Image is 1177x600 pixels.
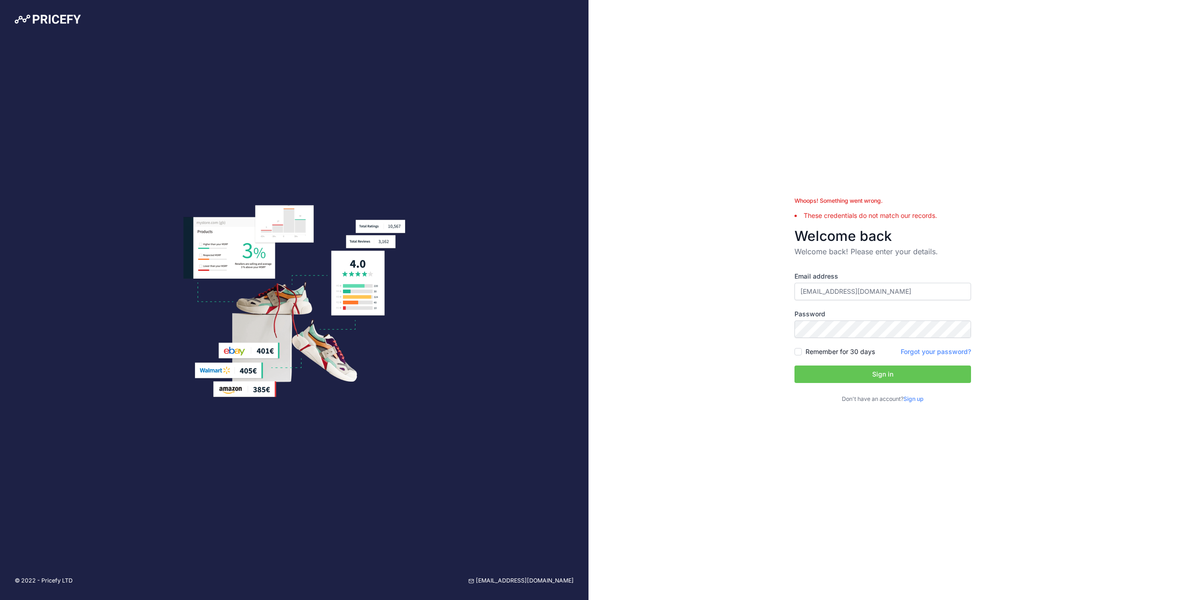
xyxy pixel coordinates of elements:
img: Pricefy [15,15,81,24]
p: Welcome back! Please enter your details. [794,246,971,257]
h3: Welcome back [794,228,971,244]
input: Enter your email [794,283,971,300]
p: Don't have an account? [794,395,971,404]
p: © 2022 - Pricefy LTD [15,577,73,585]
label: Email address [794,272,971,281]
div: Whoops! Something went wrong. [794,197,971,206]
button: Sign in [794,366,971,383]
label: Remember for 30 days [806,347,875,356]
li: These credentials do not match our records. [794,211,971,220]
label: Password [794,309,971,319]
a: Sign up [903,395,924,402]
a: [EMAIL_ADDRESS][DOMAIN_NAME] [469,577,574,585]
a: Forgot your password? [901,348,971,355]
